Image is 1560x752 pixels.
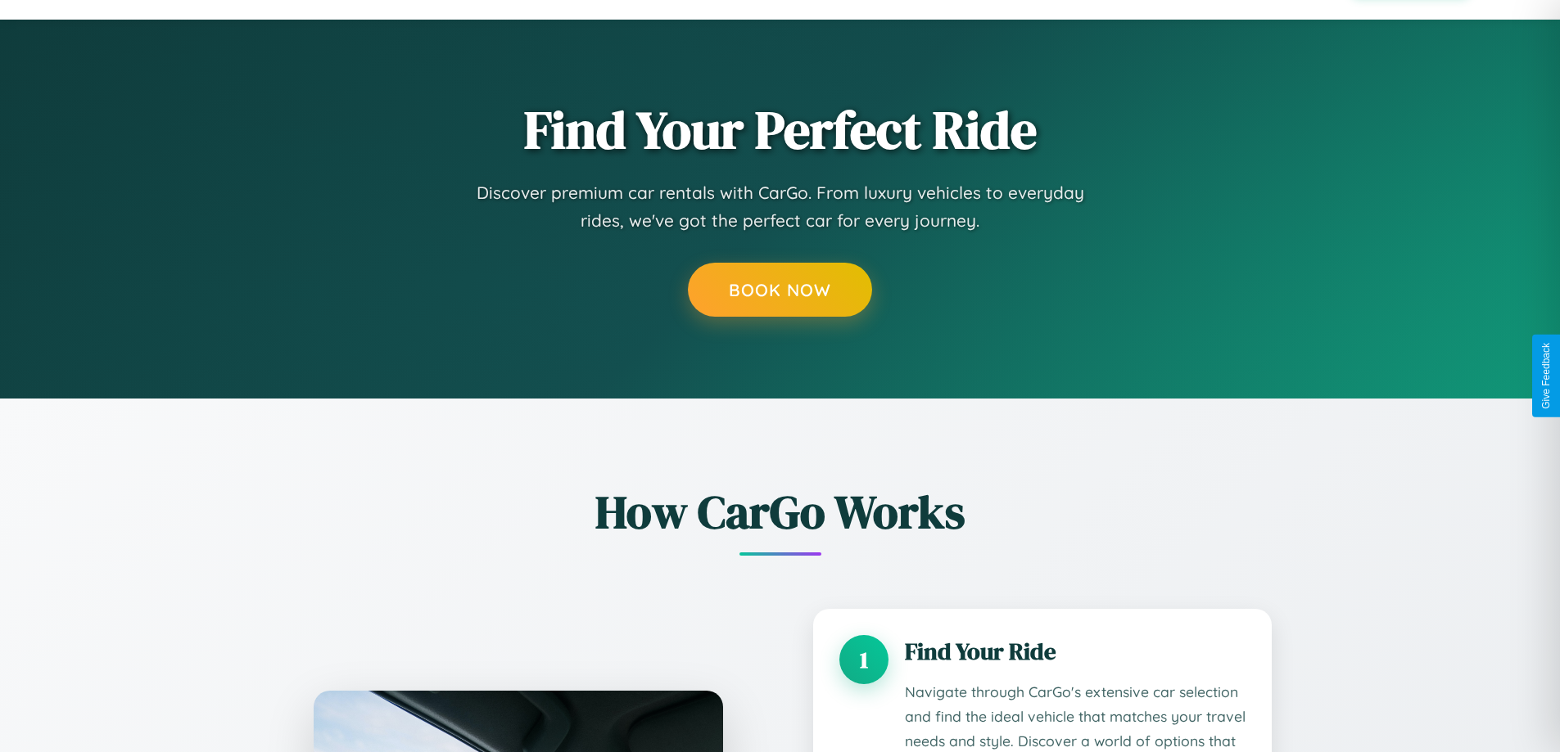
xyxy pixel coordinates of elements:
h3: Find Your Ride [905,635,1246,668]
button: Book Now [688,263,872,317]
p: Discover premium car rentals with CarGo. From luxury vehicles to everyday rides, we've got the pe... [453,179,1108,234]
h1: Find Your Perfect Ride [524,101,1037,159]
div: Give Feedback [1540,343,1552,409]
div: 1 [839,635,889,684]
h2: How CarGo Works [289,480,1272,543]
